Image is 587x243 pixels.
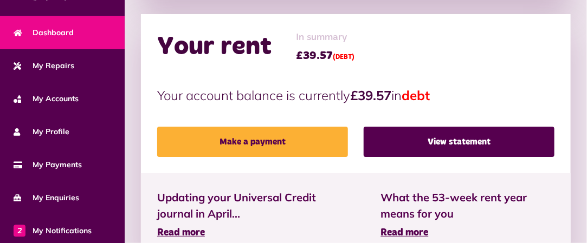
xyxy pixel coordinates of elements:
span: My Accounts [14,93,79,104]
span: Read more [157,228,205,238]
strong: £39.57 [350,87,391,103]
span: My Enquiries [14,192,79,203]
span: My Repairs [14,60,74,71]
span: My Notifications [14,225,92,237]
span: My Payments [14,159,82,170]
span: (DEBT) [333,54,354,61]
p: Your account balance is currently in [157,86,554,105]
span: Dashboard [14,27,74,38]
span: My Profile [14,126,69,137]
span: Read more [381,228,429,238]
span: 2 [14,225,25,237]
span: Updating your Universal Credit journal in April... [157,189,349,222]
span: £39.57 [296,48,354,64]
span: In summary [296,30,354,45]
a: Updating your Universal Credit journal in April... Read more [157,189,349,240]
a: What the 53-week rent year means for you Read more [381,189,554,240]
a: Make a payment [157,127,348,157]
a: View statement [364,127,554,157]
h2: Your rent [157,31,272,63]
span: debt [402,87,430,103]
span: What the 53-week rent year means for you [381,189,554,222]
